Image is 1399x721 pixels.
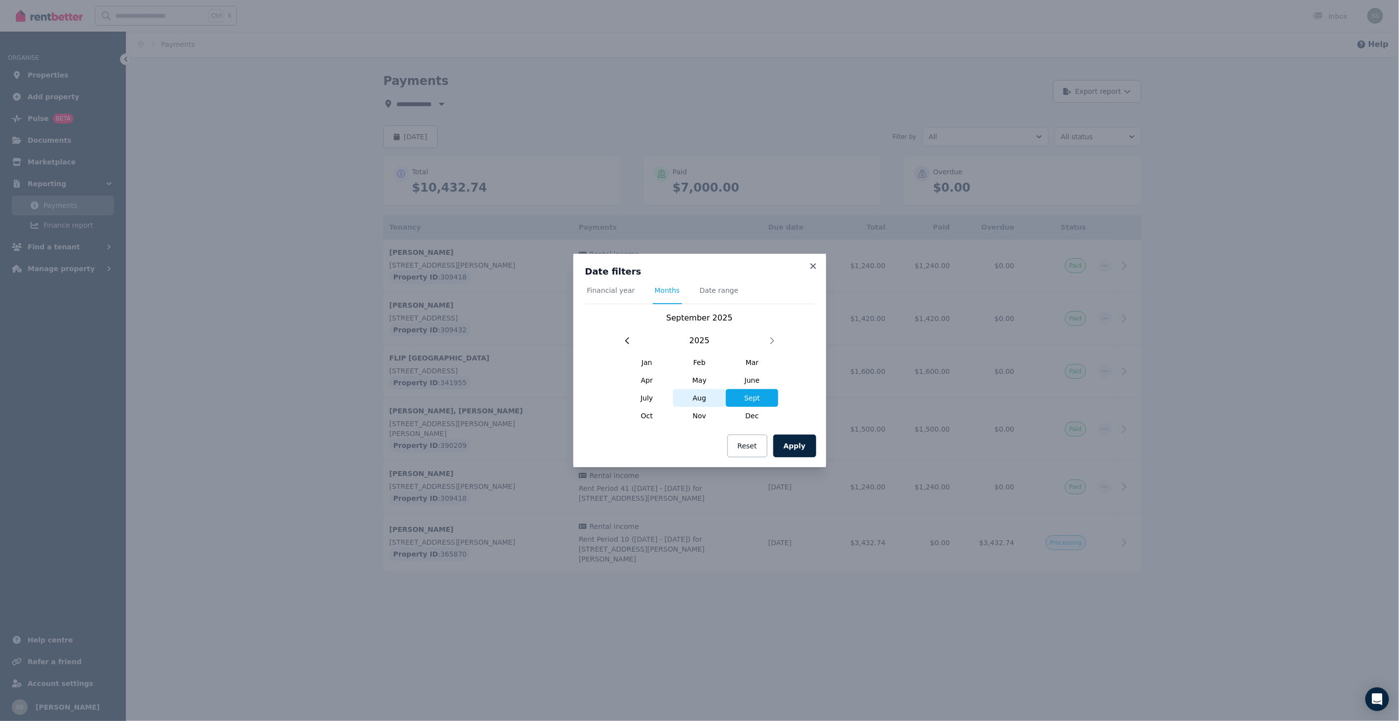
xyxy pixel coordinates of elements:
span: Mar [726,354,779,371]
span: Apr [621,371,674,389]
span: 2025 [689,335,710,347]
span: Months [655,285,680,295]
span: Feb [673,354,726,371]
span: Dec [726,407,779,425]
span: July [621,389,674,407]
button: Reset [727,435,767,457]
span: Jan [621,354,674,371]
nav: Tabs [585,285,814,304]
span: September 2025 [666,313,732,322]
h3: Date filters [585,266,814,278]
button: Apply [773,435,816,457]
div: Open Intercom Messenger [1365,687,1389,711]
span: Financial year [587,285,635,295]
span: Date range [700,285,739,295]
span: Nov [673,407,726,425]
span: May [673,371,726,389]
span: Aug [673,389,726,407]
span: Sept [726,389,779,407]
span: June [726,371,779,389]
span: Oct [621,407,674,425]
